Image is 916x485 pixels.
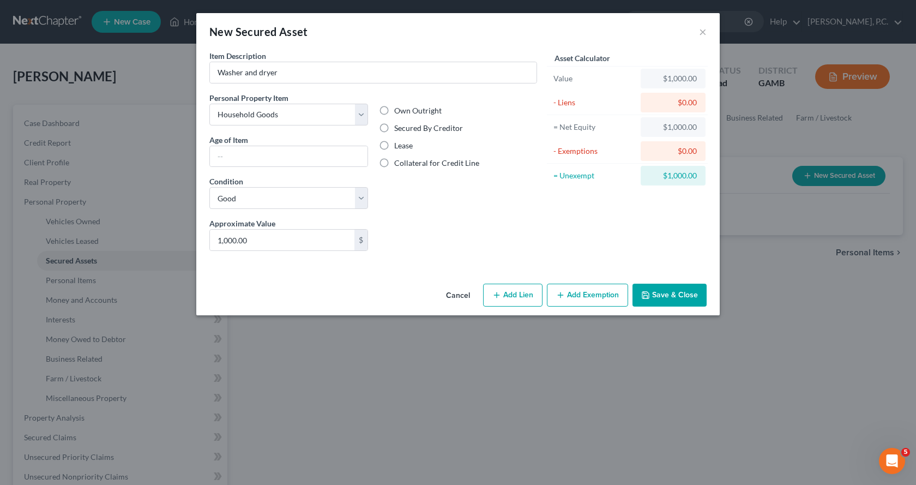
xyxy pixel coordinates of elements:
div: = Unexempt [553,170,636,181]
button: Add Lien [483,284,543,307]
div: - Exemptions [553,146,636,157]
div: - Liens [553,97,636,108]
label: Collateral for Credit Line [394,158,479,169]
div: $1,000.00 [649,73,697,84]
input: Describe... [210,62,537,83]
div: $0.00 [649,146,697,157]
label: Own Outright [394,105,442,116]
label: Asset Calculator [555,52,610,64]
span: 5 [901,448,910,457]
div: Value [553,73,636,84]
button: × [699,25,707,38]
div: New Secured Asset [209,24,308,39]
label: Lease [394,140,413,151]
button: Cancel [437,285,479,307]
button: Add Exemption [547,284,628,307]
label: Age of Item [209,134,248,146]
label: Secured By Creditor [394,123,463,134]
button: Save & Close [632,284,707,307]
label: Personal Property Item [209,92,288,104]
input: 0.00 [210,230,354,250]
span: Approximate Value [209,219,275,228]
div: $0.00 [649,97,697,108]
div: $ [354,230,367,250]
div: = Net Equity [553,122,636,133]
span: Item Description [209,51,266,61]
iframe: Intercom live chat [879,448,905,474]
div: $1,000.00 [649,170,697,181]
label: Condition [209,176,243,187]
input: -- [210,146,367,167]
div: $1,000.00 [649,122,697,133]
